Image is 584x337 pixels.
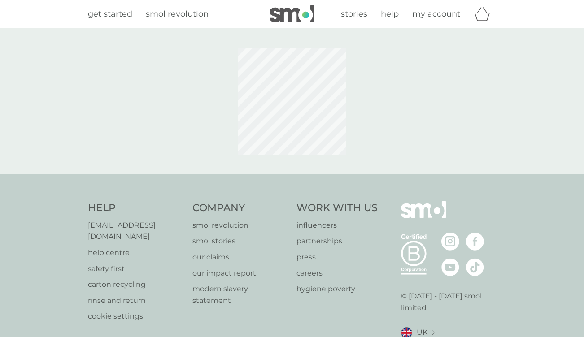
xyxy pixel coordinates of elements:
[412,8,460,21] a: my account
[88,201,183,215] h4: Help
[441,233,459,251] img: visit the smol Instagram page
[401,290,497,313] p: © [DATE] - [DATE] smol limited
[466,233,484,251] img: visit the smol Facebook page
[441,258,459,276] img: visit the smol Youtube page
[270,5,314,22] img: smol
[88,247,183,259] a: help centre
[192,268,288,279] a: our impact report
[192,235,288,247] a: smol stories
[296,201,378,215] h4: Work With Us
[146,8,209,21] a: smol revolution
[88,263,183,275] a: safety first
[466,258,484,276] img: visit the smol Tiktok page
[88,220,183,242] a: [EMAIL_ADDRESS][DOMAIN_NAME]
[88,9,132,19] span: get started
[381,8,399,21] a: help
[192,201,288,215] h4: Company
[412,9,460,19] span: my account
[146,9,209,19] span: smol revolution
[341,9,367,19] span: stories
[88,279,183,290] a: carton recycling
[296,283,378,295] a: hygiene poverty
[192,283,288,306] a: modern slavery statement
[432,330,435,335] img: select a new location
[474,5,496,23] div: basket
[296,235,378,247] a: partnerships
[88,311,183,322] a: cookie settings
[192,220,288,231] a: smol revolution
[341,8,367,21] a: stories
[88,8,132,21] a: get started
[401,201,446,232] img: smol
[296,251,378,263] a: press
[296,268,378,279] a: careers
[381,9,399,19] span: help
[88,295,183,307] a: rinse and return
[192,251,288,263] a: our claims
[296,220,378,231] a: influencers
